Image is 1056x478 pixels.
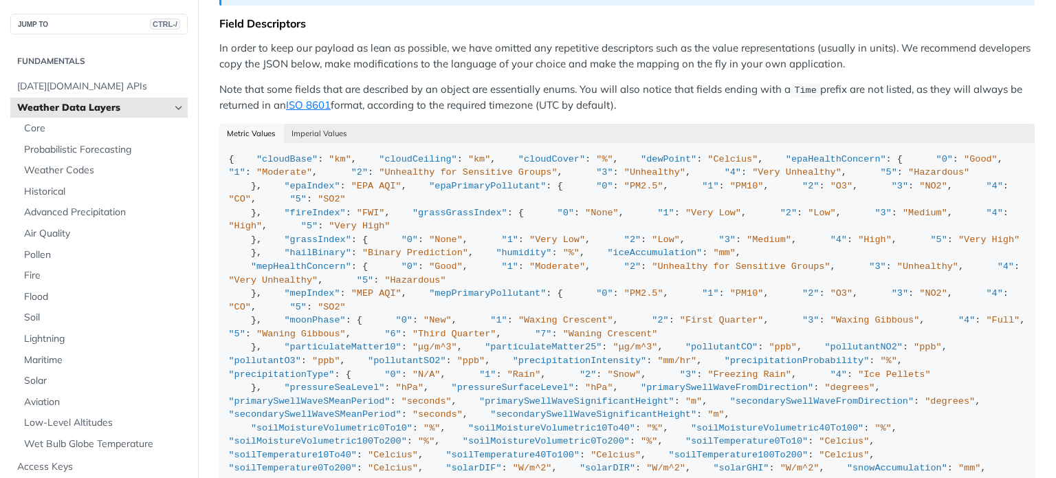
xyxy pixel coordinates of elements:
[24,164,184,177] span: Weather Codes
[908,167,969,177] span: "Hazardous"
[730,181,764,191] span: "PM10"
[17,307,188,328] a: Soil
[446,450,580,460] span: "soilTemperature40To100"
[329,154,351,164] span: "km"
[368,463,418,473] span: "Celcius"
[713,463,769,473] span: "solarGHI"
[24,395,184,409] span: Aviation
[830,369,847,380] span: "4"
[384,329,401,339] span: "6"
[17,140,188,160] a: Probabilistic Forecasting
[685,208,741,218] span: "Very Low"
[685,342,758,352] span: "pollutantCO"
[251,261,351,272] span: "mepHealthConcern"
[802,315,819,325] span: "3"
[646,463,685,473] span: "W/m^2"
[786,154,886,164] span: "epaHealthConcern"
[914,342,942,352] span: "ppb"
[591,450,641,460] span: "Celcius"
[897,261,958,272] span: "Unhealthy"
[624,261,641,272] span: "2"
[24,185,184,199] span: Historical
[958,315,975,325] span: "4"
[17,329,188,349] a: Lightning
[702,181,718,191] span: "1"
[10,457,188,477] a: Access Keys
[881,356,897,366] span: "%"
[17,202,188,223] a: Advanced Precipitation
[351,167,368,177] span: "2"
[490,409,696,420] span: "secondarySwellWaveSignificantHeight"
[819,436,869,446] span: "Celcius"
[290,302,307,312] span: "5"
[429,288,546,298] span: "mepPrimaryPollutant"
[418,436,434,446] span: "%"
[680,369,696,380] span: "3"
[229,329,245,339] span: "5"
[802,181,819,191] span: "2"
[702,288,718,298] span: "1"
[869,261,885,272] span: "3"
[229,221,263,231] span: "High"
[925,396,975,406] span: "degrees"
[256,154,318,164] span: "cloudBase"
[624,235,641,245] span: "2"
[596,181,613,191] span: "0"
[285,235,351,245] span: "grassIndex"
[24,206,184,219] span: Advanced Precipitation
[964,154,998,164] span: "Good"
[401,396,452,406] span: "seconds"
[987,288,1003,298] span: "4"
[301,221,318,231] span: "5"
[936,154,953,164] span: "0"
[285,342,401,352] span: "particulateMatter10"
[468,423,635,433] span: "soilMoistureVolumetric10To40"
[10,98,188,118] a: Weather Data LayersHide subpages for Weather Data Layers
[24,269,184,283] span: Fire
[479,396,674,406] span: "primarySwellWaveSignificantHeight"
[379,167,557,177] span: "Unhealthy for Sensitive Groups"
[10,76,188,97] a: [DATE][DOMAIN_NAME] APIs
[874,208,891,218] span: "3"
[518,315,613,325] span: "Waxing Crescent"
[17,118,188,139] a: Core
[229,194,251,204] span: "CO"
[669,450,808,460] span: "soilTemperature100To200"
[652,235,680,245] span: "Low"
[529,235,585,245] span: "Very Low"
[730,396,914,406] span: "secondarySwellWaveFromDirection"
[219,82,1035,113] p: Note that some fields that are described by an object are essentially enums. You will also notice...
[219,17,1035,30] div: Field Descriptors
[17,413,188,433] a: Low-Level Altitudes
[24,416,184,430] span: Low-Level Altitudes
[518,154,585,164] span: "cloudCover"
[641,436,657,446] span: "%"
[24,354,184,367] span: Maritime
[892,288,908,298] span: "3"
[858,235,892,245] span: "High"
[802,288,819,298] span: "2"
[824,342,902,352] span: "pollutantNO2"
[10,55,188,67] h2: Fundamentals
[368,356,445,366] span: "pollutantSO2"
[429,235,463,245] span: "None"
[725,356,870,366] span: "precipitationProbability"
[707,154,758,164] span: "Celcius"
[624,167,685,177] span: "Unhealthy"
[824,382,874,393] span: "degrees"
[351,181,401,191] span: "EPA AQI"
[318,302,346,312] span: "SO2"
[563,329,658,339] span: "Waning Crescent"
[285,208,346,218] span: "fireIndex"
[362,248,468,258] span: "Binary Prediction"
[847,463,947,473] span: "snowAccumulation"
[285,181,340,191] span: "epaIndex"
[780,208,797,218] span: "2"
[657,356,696,366] span: "mm/hr"
[730,288,764,298] span: "PM10"
[423,315,452,325] span: "New"
[423,423,440,433] span: "%"
[608,369,641,380] span: "Snow"
[680,315,764,325] span: "First Quarter"
[17,371,188,391] a: Solar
